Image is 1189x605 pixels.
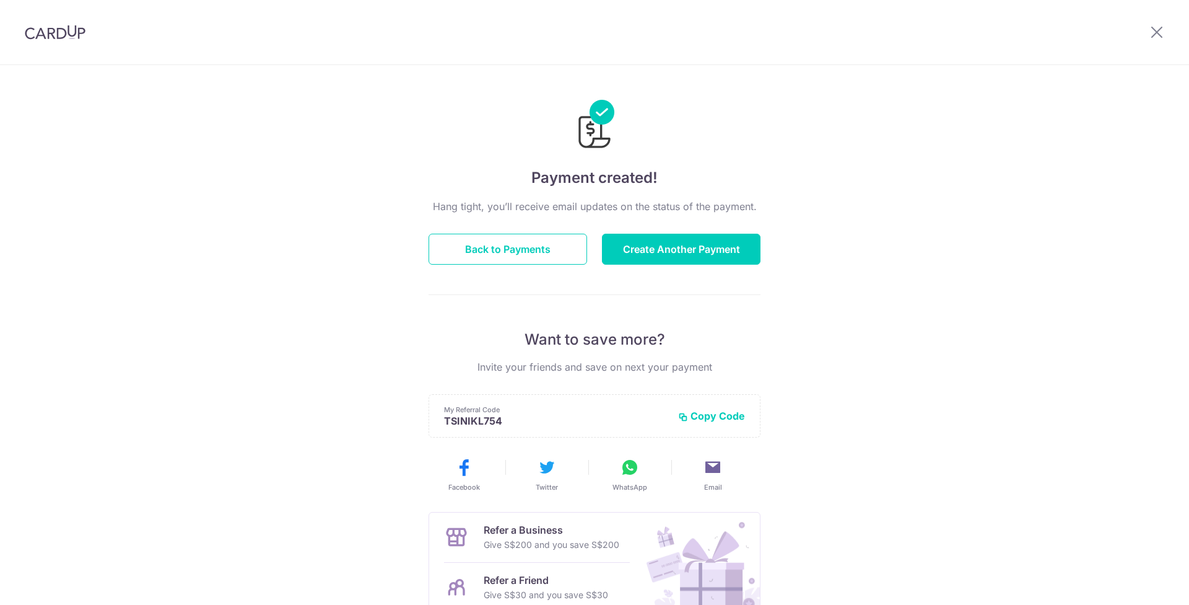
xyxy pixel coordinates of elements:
[484,573,608,588] p: Refer a Friend
[593,457,666,492] button: WhatsApp
[484,523,619,537] p: Refer a Business
[676,457,749,492] button: Email
[448,482,480,492] span: Facebook
[429,330,760,350] p: Want to save more?
[429,360,760,374] p: Invite your friends and save on next your payment
[484,588,608,603] p: Give S$30 and you save S$30
[612,482,647,492] span: WhatsApp
[704,482,722,492] span: Email
[25,25,85,40] img: CardUp
[602,234,760,265] button: Create Another Payment
[427,457,500,492] button: Facebook
[510,457,583,492] button: Twitter
[429,199,760,214] p: Hang tight, you’ll receive email updates on the status of the payment.
[536,482,558,492] span: Twitter
[429,167,760,189] h4: Payment created!
[429,234,587,265] button: Back to Payments
[484,537,619,552] p: Give S$200 and you save S$200
[444,405,668,415] p: My Referral Code
[678,410,745,422] button: Copy Code
[575,100,614,152] img: Payments
[444,415,668,427] p: TSINIKL754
